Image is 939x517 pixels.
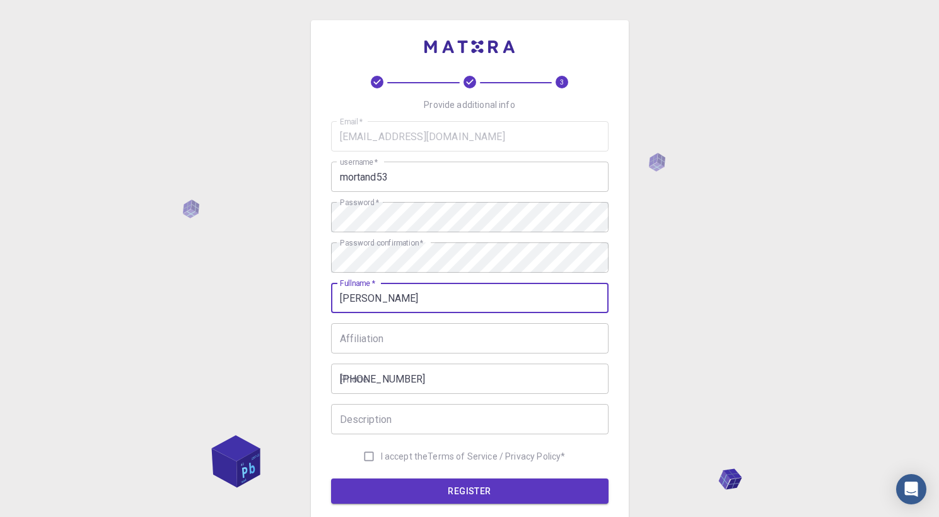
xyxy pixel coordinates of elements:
[340,278,375,288] label: Fullname
[428,450,565,463] p: Terms of Service / Privacy Policy *
[424,98,515,111] p: Provide additional info
[340,116,363,127] label: Email
[428,450,565,463] a: Terms of Service / Privacy Policy*
[340,237,423,248] label: Password confirmation
[340,197,380,208] label: Password
[381,450,428,463] span: I accept the
[331,478,609,504] button: REGISTER
[560,79,564,86] text: 3
[896,474,926,504] div: Open Intercom Messenger
[340,157,378,167] label: username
